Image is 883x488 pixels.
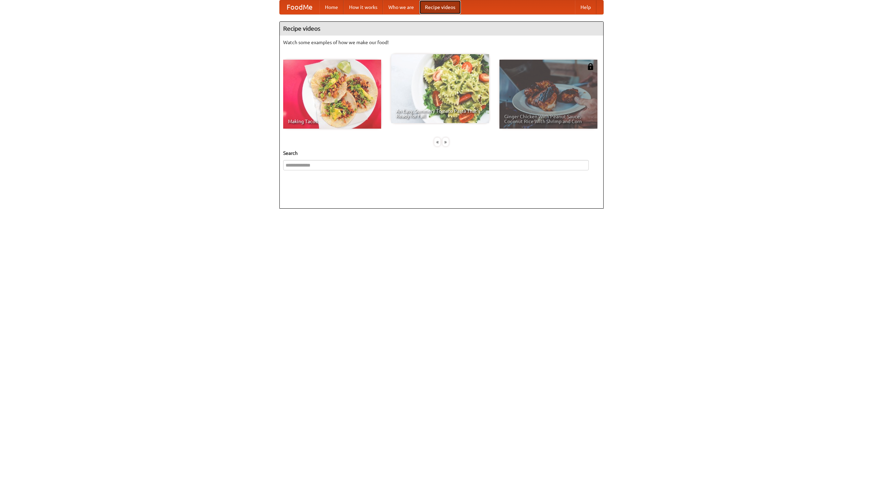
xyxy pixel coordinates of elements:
a: An Easy, Summery Tomato Pasta That's Ready for Fall [391,54,489,123]
div: » [443,138,449,146]
span: An Easy, Summery Tomato Pasta That's Ready for Fall [396,109,484,118]
img: 483408.png [587,63,594,70]
a: Home [319,0,344,14]
div: « [434,138,440,146]
a: Who we are [383,0,419,14]
h4: Recipe videos [280,22,603,36]
span: Making Tacos [288,119,376,124]
a: Recipe videos [419,0,461,14]
a: How it works [344,0,383,14]
p: Watch some examples of how we make our food! [283,39,600,46]
a: Help [575,0,596,14]
a: Making Tacos [283,60,381,129]
a: FoodMe [280,0,319,14]
h5: Search [283,150,600,157]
